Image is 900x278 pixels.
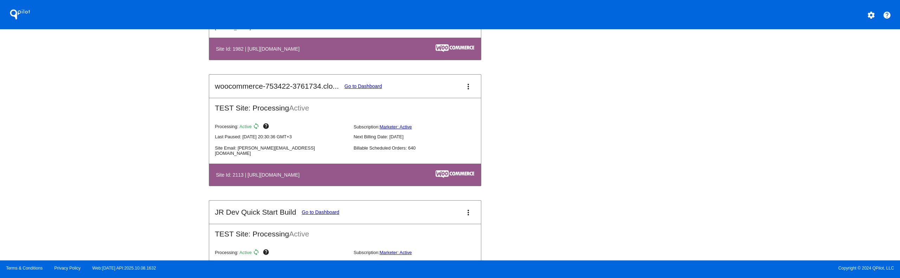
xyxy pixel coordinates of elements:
[289,104,309,112] span: Active
[92,266,156,271] a: Web:[DATE] API:2025.10.08.1632
[464,82,472,91] mat-icon: more_vert
[215,249,348,257] p: Processing:
[215,123,348,131] p: Processing:
[354,124,487,129] p: Subscription:
[867,11,875,19] mat-icon: settings
[883,11,891,19] mat-icon: help
[289,230,309,238] span: Active
[215,145,348,156] p: Site Email: [PERSON_NAME][EMAIL_ADDRESS][DOMAIN_NAME]
[263,123,271,131] mat-icon: help
[302,209,339,215] a: Go to Dashboard
[216,46,303,52] h4: Site Id: 1982 | [URL][DOMAIN_NAME]
[464,208,472,217] mat-icon: more_vert
[54,266,81,271] a: Privacy Policy
[380,124,412,129] a: Marketer: Active
[215,208,296,216] h2: JR Dev Quick Start Build
[456,266,894,271] span: Copyright © 2024 QPilot, LLC
[209,224,481,238] h2: TEST Site: Processing
[6,7,34,21] h1: QPilot
[263,249,271,257] mat-icon: help
[354,134,487,139] p: Next Billing Date: [DATE]
[209,98,481,112] h2: TEST Site: Processing
[215,82,339,90] h2: woocommerce-753422-3761734.clo...
[239,124,252,129] span: Active
[216,172,303,178] h4: Site Id: 2113 | [URL][DOMAIN_NAME]
[253,123,261,131] mat-icon: sync
[239,250,252,255] span: Active
[436,170,474,178] img: c53aa0e5-ae75-48aa-9bee-956650975ee5
[215,260,348,265] p: Last Paused: -
[345,83,382,89] a: Go to Dashboard
[215,134,348,139] p: Last Paused: [DATE] 20:30:36 GMT+3
[354,260,487,265] p: Next Billing Date: [DATE]
[6,266,43,271] a: Terms & Conditions
[253,249,261,257] mat-icon: sync
[436,44,474,52] img: c53aa0e5-ae75-48aa-9bee-956650975ee5
[354,250,487,255] p: Subscription:
[354,145,487,151] p: Billable Scheduled Orders: 640
[380,250,412,255] a: Marketer: Active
